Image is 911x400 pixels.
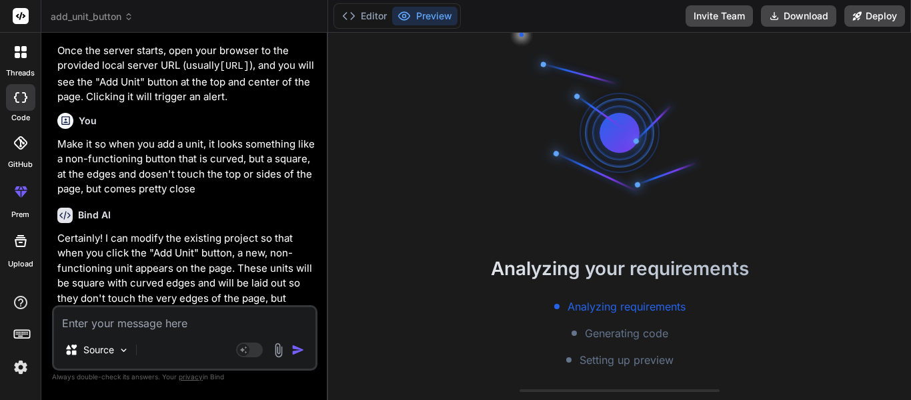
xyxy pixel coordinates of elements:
[57,137,315,197] p: Make it so when you add a unit, it looks something like a non-functioning button that is curved, ...
[761,5,836,27] button: Download
[291,343,305,357] img: icon
[8,159,33,170] label: GitHub
[271,343,286,358] img: attachment
[52,371,317,383] p: Always double-check its answers. Your in Bind
[57,231,315,321] p: Certainly! I can modify the existing project so that when you click the "Add Unit" button, a new,...
[580,352,674,368] span: Setting up preview
[51,10,133,23] span: add_unit_button
[328,254,911,282] h2: Analyzing your requirements
[11,209,29,220] label: prem
[78,208,111,222] h6: Bind AI
[844,5,905,27] button: Deploy
[83,343,114,357] p: Source
[57,43,315,105] p: Once the server starts, open your browser to the provided local server URL (usually ), and you wi...
[219,61,249,72] code: [URL]
[179,373,203,381] span: privacy
[392,7,458,25] button: Preview
[337,7,392,25] button: Editor
[118,345,129,356] img: Pick Models
[6,67,35,79] label: threads
[9,356,32,379] img: settings
[585,325,668,341] span: Generating code
[686,5,753,27] button: Invite Team
[568,298,686,315] span: Analyzing requirements
[11,112,30,124] label: code
[79,114,97,128] h6: You
[8,258,33,270] label: Upload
